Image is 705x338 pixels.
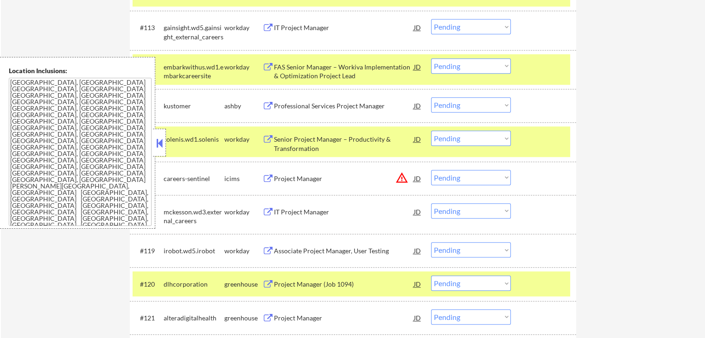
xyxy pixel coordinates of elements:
[140,23,156,32] div: #113
[224,23,262,32] div: workday
[164,135,224,144] div: solenis.wd1.solenis
[413,131,422,147] div: JD
[164,280,224,289] div: dlhcorporation
[224,63,262,72] div: workday
[224,207,262,217] div: workday
[274,313,414,323] div: Project Manager
[274,246,414,256] div: Associate Project Manager, User Testing
[413,309,422,326] div: JD
[224,174,262,183] div: icims
[164,246,224,256] div: irobot.wd5.irobot
[224,101,262,111] div: ashby
[274,23,414,32] div: IT Project Manager
[9,66,152,75] div: Location Inclusions:
[164,174,224,183] div: careers-sentinel
[274,63,414,81] div: FAS Senior Manager – Workiva Implementation & Optimization Project Lead
[140,313,156,323] div: #121
[395,171,408,184] button: warning_amber
[164,63,224,81] div: embarkwithus.wd1.embarkcareersite
[224,246,262,256] div: workday
[413,203,422,220] div: JD
[274,207,414,217] div: IT Project Manager
[224,280,262,289] div: greenhouse
[140,246,156,256] div: #119
[140,280,156,289] div: #120
[413,97,422,114] div: JD
[164,313,224,323] div: alteradigitalhealth
[164,23,224,41] div: gainsight.wd5.gainsight_external_careers
[224,313,262,323] div: greenhouse
[413,19,422,36] div: JD
[224,135,262,144] div: workday
[164,207,224,225] div: mckesson.wd3.external_careers
[274,135,414,153] div: Senior Project Manager – Productivity & Transformation
[164,101,224,111] div: kustomer
[413,242,422,259] div: JD
[413,170,422,187] div: JD
[413,58,422,75] div: JD
[274,101,414,111] div: Professional Services Project Manager
[274,174,414,183] div: Project Manager
[274,280,414,289] div: Project Manager (Job 1094)
[413,275,422,292] div: JD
